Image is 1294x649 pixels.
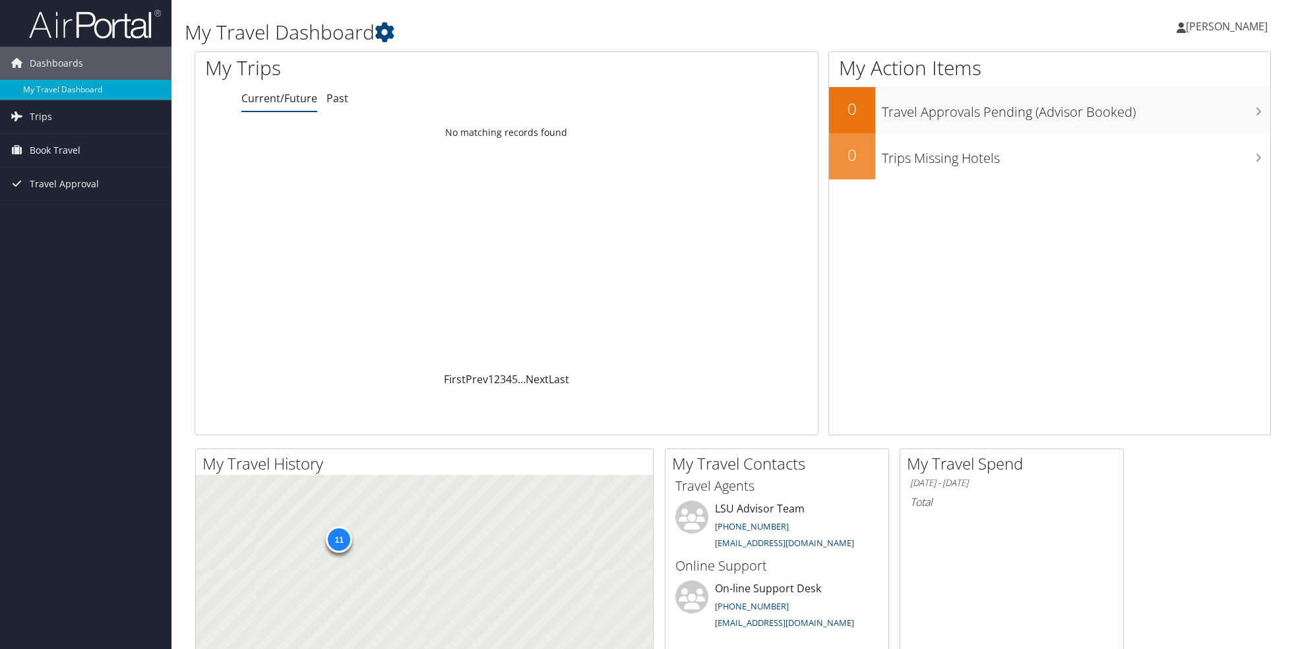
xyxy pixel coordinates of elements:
span: … [518,372,526,386]
a: [PHONE_NUMBER] [715,600,789,612]
h2: 0 [829,144,875,166]
li: On-line Support Desk [669,580,885,634]
span: Dashboards [30,47,83,80]
h6: [DATE] - [DATE] [910,477,1113,489]
h1: My Action Items [829,54,1270,82]
span: Travel Approval [30,168,99,201]
a: 3 [500,372,506,386]
a: 2 [494,372,500,386]
a: 0Trips Missing Hotels [829,133,1270,179]
a: Prev [466,372,488,386]
a: [PHONE_NUMBER] [715,520,789,532]
span: Trips [30,100,52,133]
img: airportal-logo.png [29,9,161,40]
h6: Total [910,495,1113,509]
h2: My Travel Contacts [672,452,888,475]
h3: Travel Approvals Pending (Advisor Booked) [882,96,1270,121]
a: 5 [512,372,518,386]
a: 0Travel Approvals Pending (Advisor Booked) [829,87,1270,133]
a: 1 [488,372,494,386]
a: Next [526,372,549,386]
span: Book Travel [30,134,80,167]
li: LSU Advisor Team [669,501,885,555]
span: [PERSON_NAME] [1186,19,1268,34]
h3: Trips Missing Hotels [882,142,1270,168]
h3: Travel Agents [675,477,878,495]
td: No matching records found [195,121,818,144]
a: [EMAIL_ADDRESS][DOMAIN_NAME] [715,617,854,629]
div: 11 [326,526,352,553]
h1: My Travel Dashboard [185,18,915,46]
a: [EMAIL_ADDRESS][DOMAIN_NAME] [715,537,854,549]
h2: 0 [829,98,875,120]
h2: My Travel History [202,452,653,475]
h3: Online Support [675,557,878,575]
h2: My Travel Spend [907,452,1123,475]
a: [PERSON_NAME] [1177,7,1281,46]
h1: My Trips [205,54,549,82]
a: 4 [506,372,512,386]
a: First [444,372,466,386]
a: Last [549,372,569,386]
a: Current/Future [241,91,317,106]
a: Past [326,91,348,106]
